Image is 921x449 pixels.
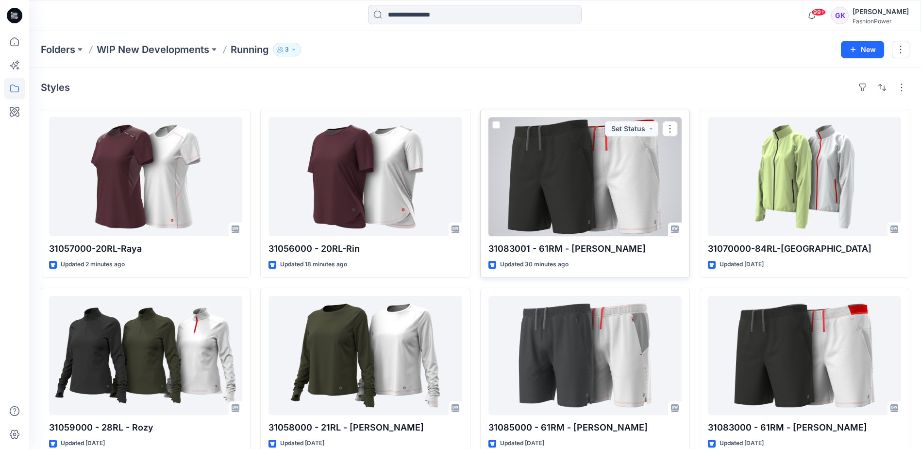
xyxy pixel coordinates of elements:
p: Updated 18 minutes ago [280,259,347,270]
p: 31083001 - 61RM - [PERSON_NAME] [488,242,682,256]
p: 31070000-84RL-[GEOGRAPHIC_DATA] [708,242,901,256]
div: [PERSON_NAME] [853,6,909,17]
p: 31083000 - 61RM - [PERSON_NAME] [708,421,901,434]
p: 31059000 - 28RL - Rozy [49,421,242,434]
p: 3 [285,44,289,55]
a: 31070000-84RL-Roa [708,117,901,236]
button: New [841,41,884,58]
p: Updated [DATE] [500,438,544,449]
a: 31085000 - 61RM - Rufus [488,296,682,415]
p: Updated [DATE] [720,438,764,449]
p: Running [231,43,269,56]
a: 31057000-20RL-Raya [49,117,242,236]
h4: Styles [41,82,70,93]
p: 31056000 - 20RL-Rin [268,242,462,256]
p: Updated [DATE] [61,438,105,449]
a: 31059000 - 28RL - Rozy [49,296,242,415]
a: Folders [41,43,75,56]
p: Updated [DATE] [720,259,764,270]
p: 31058000 - 21RL - [PERSON_NAME] [268,421,462,434]
p: Updated 2 minutes ago [61,259,125,270]
p: Updated [DATE] [280,438,324,449]
span: 99+ [811,8,826,16]
p: 31057000-20RL-Raya [49,242,242,256]
button: 3 [273,43,301,56]
p: 31085000 - 61RM - [PERSON_NAME] [488,421,682,434]
a: 31058000 - 21RL - Ravita [268,296,462,415]
div: FashionPower [853,17,909,25]
a: 31083000 - 61RM - Ross [708,296,901,415]
a: WIP New Developments [97,43,209,56]
a: 31056000 - 20RL-Rin [268,117,462,236]
p: Updated 30 minutes ago [500,259,569,270]
a: 31083001 - 61RM - Ross [488,117,682,236]
div: GK [831,7,849,24]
